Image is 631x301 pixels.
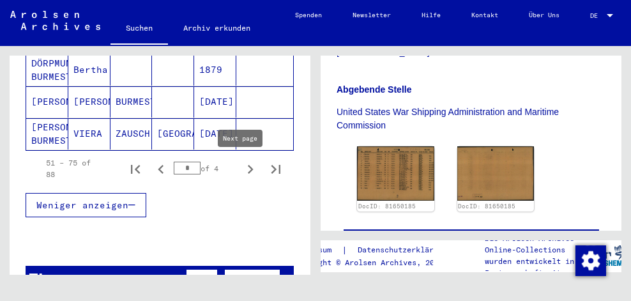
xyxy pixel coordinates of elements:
[357,146,434,201] img: 001.jpg
[26,118,68,150] mat-cell: [PERSON_NAME] BURMESTER
[575,245,605,275] div: Zustimmung ändern
[68,118,110,150] mat-cell: VIERA
[575,245,606,276] img: Zustimmung ändern
[194,54,236,86] mat-cell: 1879
[457,146,535,201] img: 002.jpg
[194,86,236,118] mat-cell: [DATE]
[590,12,604,19] span: DE
[263,156,289,181] button: Last page
[46,157,102,180] div: 51 – 75 of 88
[110,86,153,118] mat-cell: BURMESTER
[68,54,110,86] mat-cell: Bertha
[110,13,168,46] a: Suchen
[291,257,462,268] p: Copyright © Arolsen Archives, 2021
[26,193,146,217] button: Weniger anzeigen
[168,13,266,43] a: Archiv erkunden
[238,156,263,181] button: Next page
[123,156,148,181] button: First page
[458,203,515,210] a: DocID: 81650185
[337,84,411,95] b: Abgebende Stelle
[358,203,416,210] a: DocID: 81650185
[148,156,174,181] button: Previous page
[337,105,605,132] p: United States War Shipping Administration and Maritime Commission
[29,267,86,290] div: Themen
[291,243,462,257] div: |
[347,243,462,257] a: Datenschutzerklärung
[36,199,128,211] span: Weniger anzeigen
[110,118,153,150] mat-cell: ZAUSCH
[485,256,584,279] p: wurden entwickelt in Partnerschaft mit
[174,162,238,174] div: of 4
[10,11,100,30] img: Arolsen_neg.svg
[26,54,68,86] mat-cell: DÖRPMUND BURMESTER
[485,233,584,256] p: Die Arolsen Archives Online-Collections
[68,86,110,118] mat-cell: [PERSON_NAME]
[152,118,194,150] mat-cell: [GEOGRAPHIC_DATA]
[26,86,68,118] mat-cell: [PERSON_NAME]
[194,118,236,150] mat-cell: [DATE]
